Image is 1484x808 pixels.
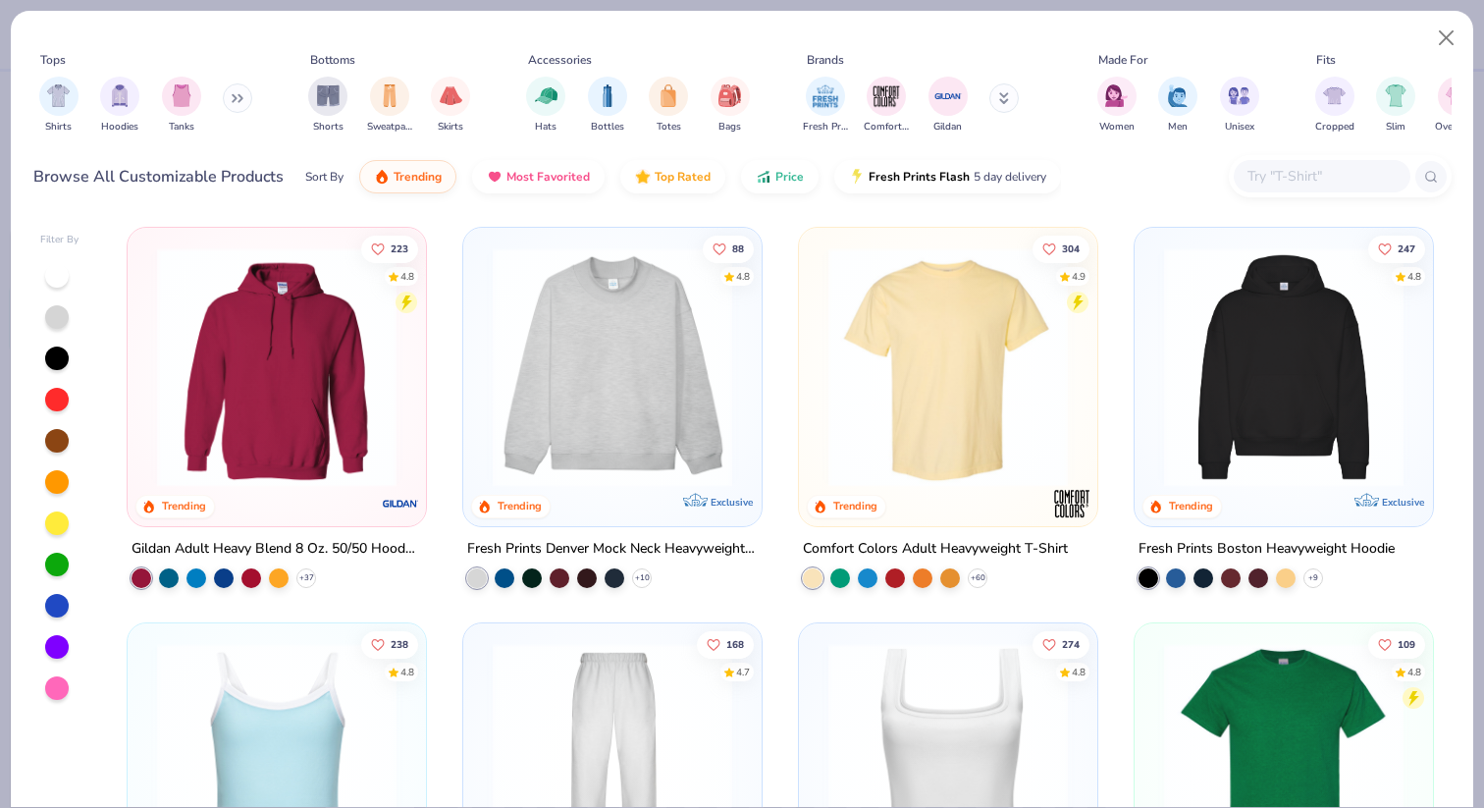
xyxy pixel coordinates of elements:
[367,77,412,135] div: filter for Sweatpants
[367,77,412,135] button: filter button
[1105,84,1128,107] img: Women Image
[1315,77,1354,135] div: filter for Cropped
[310,51,355,69] div: Bottoms
[472,160,605,193] button: Most Favorited
[1398,243,1415,253] span: 247
[697,630,754,658] button: Like
[109,84,131,107] img: Hoodies Image
[1407,665,1421,679] div: 4.8
[308,77,347,135] button: filter button
[591,120,624,135] span: Bottles
[1033,235,1089,262] button: Like
[1052,484,1091,523] img: Comfort Colors logo
[742,247,1001,487] img: a90f7c54-8796-4cb2-9d6e-4e9644cfe0fe
[381,484,420,523] img: Gildan logo
[1308,572,1318,584] span: + 9
[392,639,409,649] span: 238
[726,639,744,649] span: 168
[467,537,758,562] div: Fresh Prints Denver Mock Neck Heavyweight Sweatshirt
[308,77,347,135] div: filter for Shorts
[1398,639,1415,649] span: 109
[526,77,565,135] button: filter button
[100,77,139,135] div: filter for Hoodies
[374,169,390,185] img: trending.gif
[1368,630,1425,658] button: Like
[147,247,406,487] img: 01756b78-01f6-4cc6-8d8a-3c30c1a0c8ac
[657,120,681,135] span: Totes
[864,120,909,135] span: Comfort Colors
[872,81,901,111] img: Comfort Colors Image
[864,77,909,135] button: filter button
[362,235,419,262] button: Like
[588,77,627,135] button: filter button
[392,243,409,253] span: 223
[1316,51,1336,69] div: Fits
[732,243,744,253] span: 88
[1376,77,1415,135] div: filter for Slim
[362,630,419,658] button: Like
[535,84,557,107] img: Hats Image
[1158,77,1197,135] button: filter button
[1435,120,1479,135] span: Oversized
[736,269,750,284] div: 4.8
[741,160,819,193] button: Price
[1158,77,1197,135] div: filter for Men
[1168,120,1188,135] span: Men
[803,77,848,135] div: filter for Fresh Prints
[658,84,679,107] img: Totes Image
[1315,77,1354,135] button: filter button
[803,537,1068,562] div: Comfort Colors Adult Heavyweight T-Shirt
[438,120,463,135] span: Skirts
[40,51,66,69] div: Tops
[928,77,968,135] button: filter button
[775,169,804,185] span: Price
[655,169,711,185] span: Top Rated
[47,84,70,107] img: Shirts Image
[379,84,400,107] img: Sweatpants Image
[1428,20,1465,57] button: Close
[299,572,314,584] span: + 37
[359,160,456,193] button: Trending
[1097,77,1137,135] button: filter button
[1072,665,1086,679] div: 4.8
[970,572,984,584] span: + 60
[1381,496,1423,509] span: Exclusive
[440,84,462,107] img: Skirts Image
[313,120,344,135] span: Shorts
[101,120,138,135] span: Hoodies
[711,77,750,135] div: filter for Bags
[171,84,192,107] img: Tanks Image
[535,120,556,135] span: Hats
[1376,77,1415,135] button: filter button
[1435,77,1479,135] div: filter for Oversized
[1220,77,1259,135] div: filter for Unisex
[1435,77,1479,135] button: filter button
[1368,235,1425,262] button: Like
[162,77,201,135] div: filter for Tanks
[1072,269,1086,284] div: 4.9
[100,77,139,135] button: filter button
[169,120,194,135] span: Tanks
[1315,120,1354,135] span: Cropped
[933,120,962,135] span: Gildan
[367,120,412,135] span: Sweatpants
[39,77,79,135] div: filter for Shirts
[1097,77,1137,135] div: filter for Women
[45,120,72,135] span: Shirts
[1099,120,1135,135] span: Women
[933,81,963,111] img: Gildan Image
[620,160,725,193] button: Top Rated
[597,84,618,107] img: Bottles Image
[1446,84,1468,107] img: Oversized Image
[849,169,865,185] img: flash.gif
[40,233,79,247] div: Filter By
[974,166,1046,189] span: 5 day delivery
[649,77,688,135] div: filter for Totes
[1220,77,1259,135] button: filter button
[317,84,340,107] img: Shorts Image
[803,120,848,135] span: Fresh Prints
[1386,120,1405,135] span: Slim
[819,247,1078,487] img: 029b8af0-80e6-406f-9fdc-fdf898547912
[869,169,970,185] span: Fresh Prints Flash
[33,165,284,189] div: Browse All Customizable Products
